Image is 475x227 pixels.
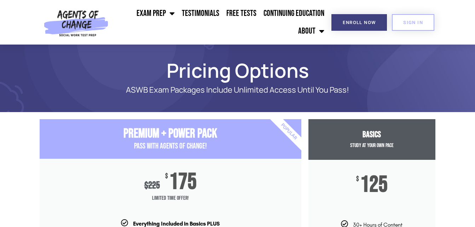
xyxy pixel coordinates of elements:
a: SIGN IN [392,14,434,31]
span: SIGN IN [403,20,423,25]
span: 175 [169,173,197,191]
span: Limited Time Offer! [40,191,301,205]
span: $ [165,173,168,180]
h3: Premium + Power Pack [40,126,301,141]
span: Enroll Now [343,20,376,25]
div: 225 [144,180,160,191]
span: $ [356,176,359,183]
span: 125 [360,176,388,194]
a: Continuing Education [260,5,328,22]
h3: Basics [308,130,435,140]
a: Exam Prep [133,5,178,22]
a: About [295,22,328,40]
a: Enroll Now [331,14,387,31]
span: Study at your Own Pace [350,142,394,149]
span: PASS with AGENTS OF CHANGE! [134,141,207,151]
div: Popular [248,91,330,173]
span: $ [144,180,148,191]
p: ASWB Exam Packages Include Unlimited Access Until You Pass! [64,86,411,94]
b: Everything Included in Basics PLUS [133,220,220,227]
a: Testimonials [178,5,223,22]
h1: Pricing Options [36,62,439,78]
a: Free Tests [223,5,260,22]
nav: Menu [111,5,328,40]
